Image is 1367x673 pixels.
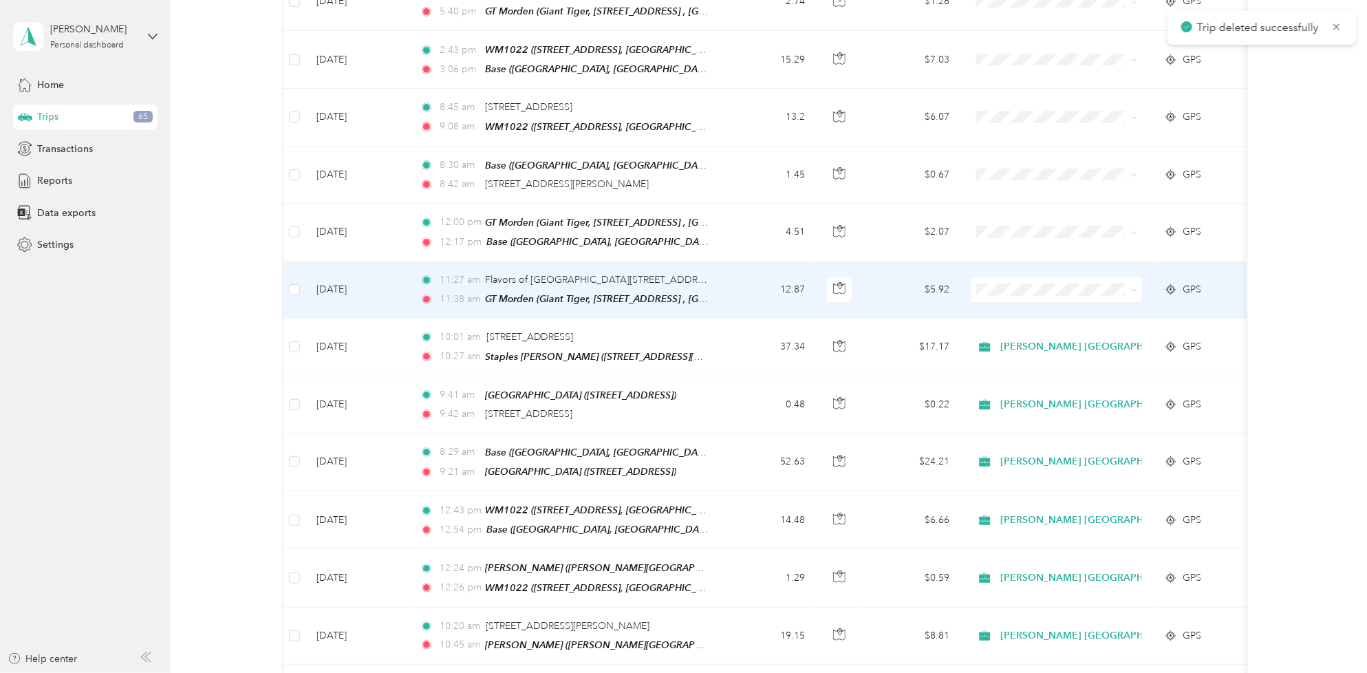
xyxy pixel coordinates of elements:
[37,142,93,156] span: Transactions
[864,261,960,319] td: $5.92
[440,407,479,422] span: 9:42 am
[485,447,713,458] span: Base ([GEOGRAPHIC_DATA], [GEOGRAPHIC_DATA])
[440,273,479,288] span: 11:27 am
[864,147,960,204] td: $0.67
[1183,282,1201,297] span: GPS
[37,109,58,124] span: Trips
[864,549,960,607] td: $0.59
[1183,167,1201,182] span: GPS
[864,608,960,665] td: $8.81
[725,376,816,434] td: 0.48
[1183,628,1201,643] span: GPS
[486,620,650,632] span: [STREET_ADDRESS][PERSON_NAME]
[486,236,714,248] span: Base ([GEOGRAPHIC_DATA], [GEOGRAPHIC_DATA])
[485,274,793,286] span: Flavors of [GEOGRAPHIC_DATA][STREET_ADDRESS][PERSON_NAME]
[725,204,816,261] td: 4.51
[1183,397,1201,412] span: GPS
[1183,570,1201,586] span: GPS
[37,173,72,188] span: Reports
[485,63,713,75] span: Base ([GEOGRAPHIC_DATA], [GEOGRAPHIC_DATA])
[440,215,479,230] span: 12:00 pm
[440,235,481,250] span: 12:17 pm
[725,261,816,319] td: 12.87
[486,524,714,535] span: Base ([GEOGRAPHIC_DATA], [GEOGRAPHIC_DATA])
[725,434,816,491] td: 52.63
[37,78,64,92] span: Home
[864,89,960,146] td: $6.07
[440,330,480,345] span: 10:01 am
[305,89,409,146] td: [DATE]
[440,119,479,134] span: 9:08 am
[440,464,479,480] span: 9:21 am
[440,619,480,634] span: 10:20 am
[864,319,960,376] td: $17.17
[725,31,816,89] td: 15.29
[485,217,890,228] span: GT Morden (Giant Tiger, [STREET_ADDRESS] , [GEOGRAPHIC_DATA], [GEOGRAPHIC_DATA])
[440,445,479,460] span: 8:29 am
[440,580,479,595] span: 12:26 pm
[864,434,960,491] td: $24.21
[305,434,409,491] td: [DATE]
[305,491,409,549] td: [DATE]
[440,177,479,192] span: 8:42 am
[864,204,960,261] td: $2.07
[440,522,481,537] span: 12:54 pm
[1001,628,1187,643] span: [PERSON_NAME] [GEOGRAPHIC_DATA]
[305,549,409,607] td: [DATE]
[133,111,153,123] span: 65
[1183,224,1201,239] span: GPS
[440,561,479,576] span: 12:24 pm
[305,608,409,665] td: [DATE]
[440,62,479,77] span: 3:06 pm
[485,293,890,305] span: GT Morden (Giant Tiger, [STREET_ADDRESS] , [GEOGRAPHIC_DATA], [GEOGRAPHIC_DATA])
[725,319,816,376] td: 37.34
[485,582,827,594] span: WM1022 ([STREET_ADDRESS], [GEOGRAPHIC_DATA], [GEOGRAPHIC_DATA])
[1183,454,1201,469] span: GPS
[485,389,676,400] span: [GEOGRAPHIC_DATA] ([STREET_ADDRESS])
[1001,513,1187,528] span: [PERSON_NAME] [GEOGRAPHIC_DATA]
[305,31,409,89] td: [DATE]
[440,43,479,58] span: 2:43 pm
[1183,109,1201,125] span: GPS
[1183,513,1201,528] span: GPS
[305,204,409,261] td: [DATE]
[440,503,479,518] span: 12:43 pm
[725,491,816,549] td: 14.48
[486,331,574,343] span: [STREET_ADDRESS]
[37,206,96,220] span: Data exports
[50,41,124,50] div: Personal dashboard
[305,261,409,319] td: [DATE]
[1001,339,1187,354] span: [PERSON_NAME] [GEOGRAPHIC_DATA]
[485,121,827,133] span: WM1022 ([STREET_ADDRESS], [GEOGRAPHIC_DATA], [GEOGRAPHIC_DATA])
[440,387,479,403] span: 9:41 am
[485,178,649,190] span: [STREET_ADDRESS][PERSON_NAME]
[305,147,409,204] td: [DATE]
[305,319,409,376] td: [DATE]
[1001,454,1187,469] span: [PERSON_NAME] [GEOGRAPHIC_DATA]
[1183,339,1201,354] span: GPS
[8,652,78,666] button: Help center
[485,160,713,171] span: Base ([GEOGRAPHIC_DATA], [GEOGRAPHIC_DATA])
[864,491,960,549] td: $6.66
[485,6,890,17] span: GT Morden (Giant Tiger, [STREET_ADDRESS] , [GEOGRAPHIC_DATA], [GEOGRAPHIC_DATA])
[1001,397,1187,412] span: [PERSON_NAME] [GEOGRAPHIC_DATA]
[440,349,479,364] span: 10:27 am
[485,562,925,574] span: [PERSON_NAME] ([PERSON_NAME][GEOGRAPHIC_DATA][PERSON_NAME], [GEOGRAPHIC_DATA])
[864,376,960,434] td: $0.22
[37,237,74,252] span: Settings
[485,504,827,516] span: WM1022 ([STREET_ADDRESS], [GEOGRAPHIC_DATA], [GEOGRAPHIC_DATA])
[725,549,816,607] td: 1.29
[485,44,827,56] span: WM1022 ([STREET_ADDRESS], [GEOGRAPHIC_DATA], [GEOGRAPHIC_DATA])
[725,89,816,146] td: 13.2
[1290,596,1367,673] iframe: Everlance-gr Chat Button Frame
[440,292,479,307] span: 11:38 am
[440,4,479,19] span: 5:40 pm
[440,100,479,115] span: 8:45 am
[725,147,816,204] td: 1.45
[485,408,572,420] span: [STREET_ADDRESS]
[50,22,136,36] div: [PERSON_NAME]
[1197,19,1322,36] p: Trip deleted successfully
[485,466,676,477] span: [GEOGRAPHIC_DATA] ([STREET_ADDRESS])
[725,608,816,665] td: 19.15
